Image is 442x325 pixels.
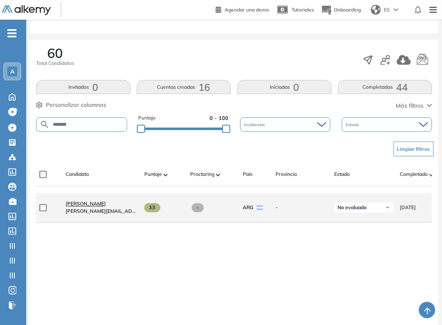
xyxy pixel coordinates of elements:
span: Onboarding [334,7,361,13]
span: Tutoriales [292,7,314,13]
img: world [371,5,381,15]
span: ARG [243,204,253,212]
img: [missing "en.ARROW_ALT" translation] [430,174,434,176]
span: Estado [335,171,350,178]
span: ES [384,6,390,14]
img: [missing "en.ARROW_ALT" translation] [216,174,220,176]
span: Puntaje [144,171,162,178]
button: Limpiar filtros [394,142,434,157]
img: SEARCH_ALT [40,120,50,130]
div: Estado [342,118,432,132]
button: Invitados0 [36,80,130,94]
button: Más filtros [396,101,432,110]
button: Iniciadas0 [237,80,332,94]
span: Más filtros [396,101,424,110]
button: Completadas44 [338,80,433,94]
span: 60 [48,46,63,60]
span: Puntaje [139,114,156,122]
img: Ícono de flecha [385,205,390,210]
span: [PERSON_NAME][EMAIL_ADDRESS][DOMAIN_NAME] [66,208,138,215]
img: arrow [394,8,399,12]
span: - [276,204,328,212]
span: 33 [144,203,160,212]
span: No evaluado [338,205,367,211]
span: [DATE] [400,204,416,212]
a: Agendar una demo [216,4,269,14]
button: Personalizar columnas [36,101,106,109]
span: [PERSON_NAME] [66,201,106,207]
button: Onboarding [321,1,361,19]
span: 0 - 100 [210,114,229,122]
span: A [10,68,14,75]
span: Candidato [66,171,89,178]
a: [PERSON_NAME] [66,201,138,208]
span: Proctoring [190,171,214,178]
span: Personalizar columnas [46,101,106,109]
span: - [192,203,204,212]
span: Incidencias [244,122,267,128]
button: Cuentas creadas16 [137,80,231,94]
span: Provincia [276,171,297,178]
img: ARG [257,205,263,210]
img: Logo [2,5,51,16]
img: [missing "en.ARROW_ALT" translation] [164,174,168,176]
img: Menu [426,2,440,18]
span: Estado [346,122,361,128]
span: Completado [400,171,428,178]
span: Agendar una demo [225,7,269,13]
i: - [7,32,16,34]
span: Total Candidatos [36,60,74,67]
span: País [243,171,253,178]
div: Incidencias [240,118,330,132]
